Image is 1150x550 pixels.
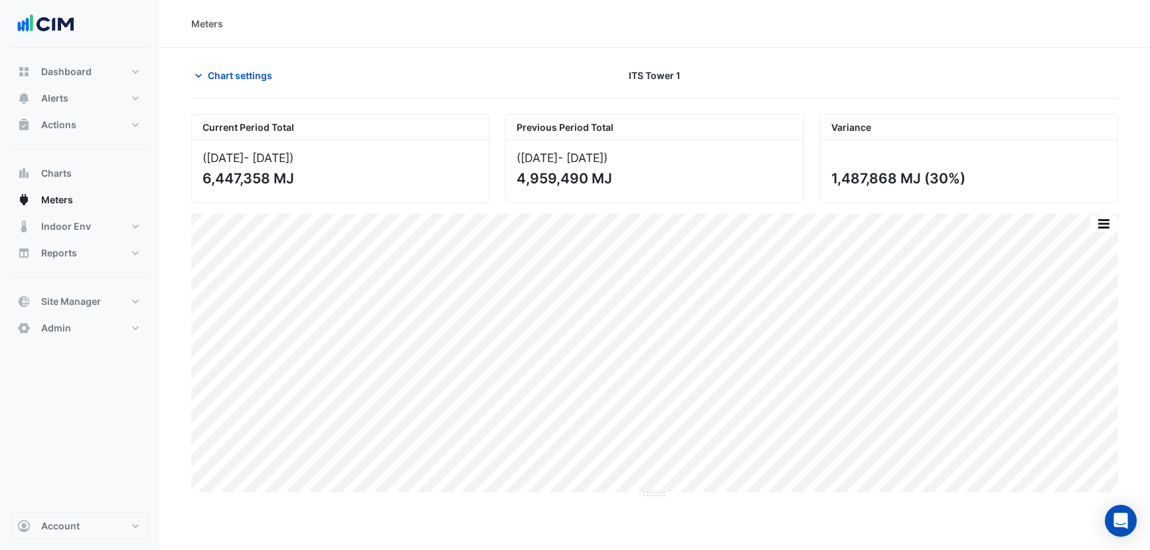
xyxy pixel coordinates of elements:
[1105,505,1137,537] div: Open Intercom Messenger
[41,519,80,533] span: Account
[191,17,223,31] div: Meters
[506,115,803,140] div: Previous Period Total
[17,295,31,308] app-icon: Site Manager
[16,11,76,37] img: Company Logo
[41,295,101,308] span: Site Manager
[203,151,478,165] div: ([DATE] )
[11,85,149,112] button: Alerts
[192,115,489,140] div: Current Period Total
[517,151,792,165] div: ([DATE] )
[41,92,68,105] span: Alerts
[41,321,71,335] span: Admin
[17,65,31,78] app-icon: Dashboard
[11,213,149,240] button: Indoor Env
[191,64,281,87] button: Chart settings
[17,246,31,260] app-icon: Reports
[11,315,149,341] button: Admin
[17,220,31,233] app-icon: Indoor Env
[1090,215,1117,232] button: More Options
[17,118,31,132] app-icon: Actions
[11,112,149,138] button: Actions
[831,170,1104,187] div: 1,487,868 MJ (30%)
[244,151,289,165] span: - [DATE]
[517,170,789,187] div: 4,959,490 MJ
[203,170,475,187] div: 6,447,358 MJ
[17,167,31,180] app-icon: Charts
[11,187,149,213] button: Meters
[41,167,72,180] span: Charts
[11,240,149,266] button: Reports
[17,92,31,105] app-icon: Alerts
[17,321,31,335] app-icon: Admin
[17,193,31,207] app-icon: Meters
[11,288,149,315] button: Site Manager
[629,68,681,82] span: ITS Tower 1
[41,220,91,233] span: Indoor Env
[41,193,73,207] span: Meters
[41,118,76,132] span: Actions
[11,58,149,85] button: Dashboard
[41,246,77,260] span: Reports
[821,115,1117,140] div: Variance
[558,151,604,165] span: - [DATE]
[11,513,149,539] button: Account
[11,160,149,187] button: Charts
[208,68,272,82] span: Chart settings
[41,65,92,78] span: Dashboard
